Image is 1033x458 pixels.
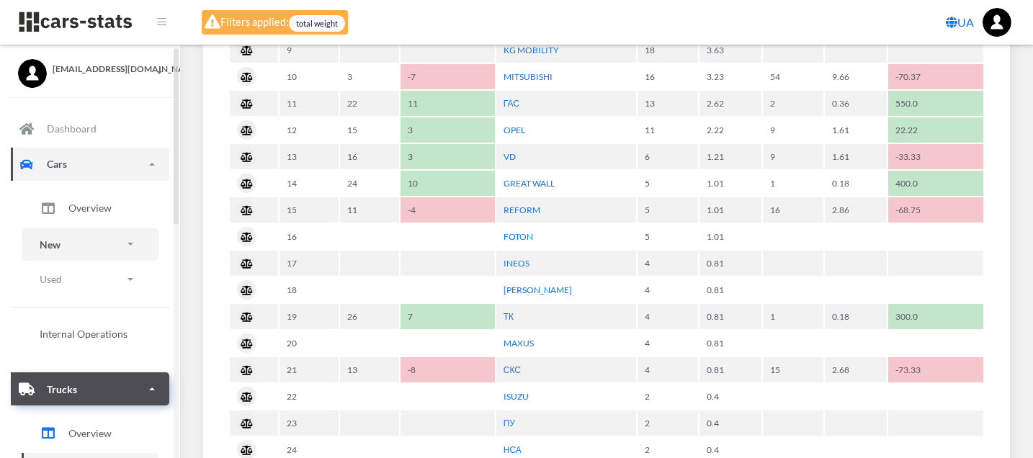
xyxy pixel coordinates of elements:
td: 9 [763,117,823,143]
td: 0.18 [825,171,887,196]
td: 3.63 [699,37,761,63]
td: 300.0 [888,304,983,329]
td: 26 [340,304,399,329]
a: Internal Operations [22,319,158,349]
td: 550.0 [888,91,983,116]
td: 13 [280,144,339,169]
td: 6 [638,144,698,169]
td: 3 [340,64,399,89]
td: 1.61 [825,117,887,143]
a: Trucks [11,372,169,405]
td: 14 [280,171,339,196]
a: НСА [504,444,522,455]
td: 13 [638,91,698,116]
span: [EMAIL_ADDRESS][DOMAIN_NAME] [53,63,162,76]
td: 22.22 [888,117,983,143]
td: 1 [763,171,823,196]
td: 15 [340,117,399,143]
td: 1.01 [699,171,761,196]
td: 2 [763,91,823,116]
td: 11 [280,91,339,116]
td: 9 [763,144,823,169]
a: [PERSON_NAME] [504,284,572,295]
td: 1.01 [699,224,761,249]
td: 17 [280,251,339,276]
img: navbar brand [18,11,133,33]
a: REFORM [504,205,540,215]
td: 2.86 [825,197,887,223]
td: -70.37 [888,64,983,89]
td: 13 [340,357,399,382]
td: 4 [638,277,698,302]
td: 3.23 [699,64,761,89]
a: ... [983,8,1011,37]
a: Overview [22,415,158,451]
td: 12 [280,117,339,143]
td: 5 [638,224,698,249]
td: 5 [638,171,698,196]
td: 18 [638,37,698,63]
a: New [22,228,158,261]
td: 23 [280,410,339,436]
td: 3 [401,144,495,169]
p: Used [40,270,62,288]
td: 4 [638,304,698,329]
td: 2.22 [699,117,761,143]
span: Internal Operations [40,326,128,341]
span: Overview [68,426,112,441]
td: 1 [763,304,823,329]
p: Trucks [47,380,77,398]
td: 16 [280,224,339,249]
td: 5 [638,197,698,223]
td: 2.62 [699,91,761,116]
a: MAXUS [504,338,534,349]
a: [EMAIL_ADDRESS][DOMAIN_NAME] [18,59,162,76]
td: 54 [763,64,823,89]
td: 19 [280,304,339,329]
span: total weight [289,15,345,32]
td: 4 [638,357,698,382]
td: 9 [280,37,339,63]
td: 20 [280,331,339,356]
td: 400.0 [888,171,983,196]
td: 11 [401,91,495,116]
p: Cars [47,155,67,173]
td: 9.66 [825,64,887,89]
td: 1.21 [699,144,761,169]
td: 0.4 [699,384,761,409]
td: -7 [401,64,495,89]
a: GREAT WALL [504,178,555,189]
a: Cars [11,148,169,181]
td: 0.81 [699,357,761,382]
td: 21 [280,357,339,382]
td: 15 [763,357,823,382]
a: FOTON [504,231,533,242]
td: 24 [340,171,399,196]
td: 0.81 [699,304,761,329]
a: СКС [504,364,521,375]
td: 7 [401,304,495,329]
a: INEOS [504,258,529,269]
td: 0.81 [699,277,761,302]
td: 0.81 [699,251,761,276]
a: ТК [504,311,514,322]
td: -8 [401,357,495,382]
td: 16 [638,64,698,89]
td: 2 [638,410,698,436]
td: 18 [280,277,339,302]
td: 10 [401,171,495,196]
p: Dashboard [47,120,97,138]
td: -4 [401,197,495,223]
td: 0.81 [699,331,761,356]
td: 11 [638,117,698,143]
a: KG MOBILITY [504,45,559,55]
td: -73.33 [888,357,983,382]
td: 2 [638,384,698,409]
td: 1.61 [825,144,887,169]
td: 11 [340,197,399,223]
div: Filters applied: [202,10,348,35]
td: 4 [638,331,698,356]
td: 15 [280,197,339,223]
td: 4 [638,251,698,276]
td: 22 [280,384,339,409]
